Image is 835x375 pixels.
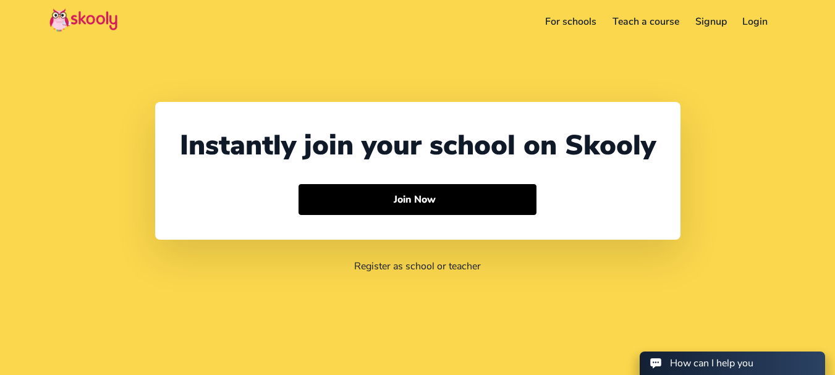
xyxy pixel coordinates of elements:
a: Register as school or teacher [354,259,481,273]
img: Skooly [49,8,117,32]
a: Login [734,12,776,32]
a: Signup [687,12,735,32]
a: Teach a course [604,12,687,32]
a: For schools [538,12,605,32]
button: Join Now [299,184,536,215]
div: Instantly join your school on Skooly [180,127,656,164]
